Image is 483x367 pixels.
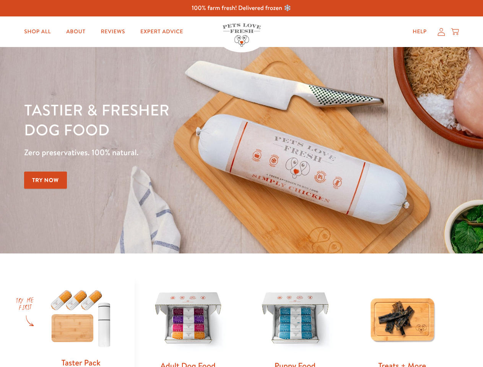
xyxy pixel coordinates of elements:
a: Shop All [18,24,57,39]
h1: Tastier & fresher dog food [24,100,314,140]
a: About [60,24,91,39]
img: Pets Love Fresh [223,23,261,47]
a: Reviews [94,24,131,39]
a: Expert Advice [134,24,189,39]
a: Try Now [24,172,67,189]
p: Zero preservatives. 100% natural. [24,146,314,159]
a: Help [407,24,433,39]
